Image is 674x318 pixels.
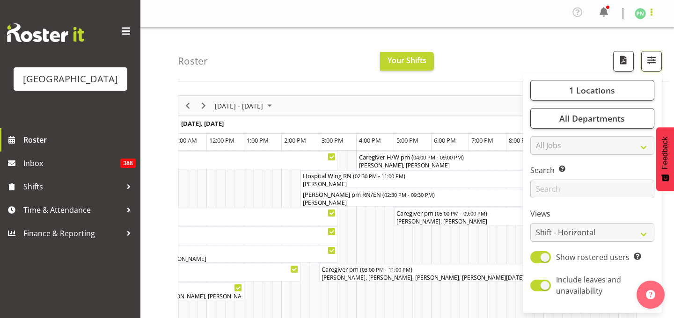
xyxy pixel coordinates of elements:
div: Caregiver pm Begin From Tuesday, September 9, 2025 at 5:00:00 PM GMT+12:00 Ends At Tuesday, Septe... [394,208,544,225]
span: Feedback [661,137,669,169]
span: 12:00 PM [209,136,234,145]
div: Caregiver H/W pm Begin From Tuesday, September 9, 2025 at 4:00:00 PM GMT+12:00 Ends At Tuesday, S... [357,152,544,169]
div: Ressie pm RN/EN Begin From Tuesday, September 9, 2025 at 2:30:00 PM GMT+12:00 Ends At Tuesday, Se... [300,189,563,207]
span: 05:00 PM - 09:00 PM [437,210,485,217]
span: Time & Attendance [23,203,122,217]
label: Search [530,165,654,176]
div: Next [196,96,212,116]
span: 1 Locations [569,85,615,96]
div: Hospital Wing RN Begin From Tuesday, September 9, 2025 at 7:00:00 AM GMT+12:00 Ends At Tuesday, S... [20,226,338,244]
div: [PERSON_NAME] [22,161,336,170]
img: Rosterit website logo [7,23,84,42]
span: 3:00 PM [322,136,344,145]
button: All Departments [530,108,654,129]
span: Roster [23,133,136,147]
button: 1 Locations [530,80,654,101]
div: Hospital Wing RN ( ) [22,227,336,236]
span: Inbox [23,156,120,170]
div: [PERSON_NAME], [PERSON_NAME], [PERSON_NAME], [PERSON_NAME][DATE], [PERSON_NAME], [PERSON_NAME] [322,274,616,282]
span: 5:00 PM [396,136,418,145]
button: Your Shifts [380,52,434,71]
div: [PERSON_NAME], [PERSON_NAME], [PERSON_NAME], [PERSON_NAME] [22,255,336,263]
img: penny-navidad674.jpg [635,8,646,19]
span: 1:00 PM [247,136,269,145]
div: Previous [180,96,196,116]
div: [PERSON_NAME] 1 RN am ( ) [22,152,336,161]
div: Hospital Wing RN ( ) [303,171,616,180]
span: 04:00 PM - 09:00 PM [413,153,462,161]
button: September 08 - 14, 2025 [213,100,276,112]
span: 388 [120,159,136,168]
div: Caregiver H/W pm ( ) [359,152,542,161]
span: 8:00 PM [509,136,531,145]
span: Show rostered users [556,252,630,262]
span: Your Shifts [388,55,426,65]
div: Hospital Wing RN Begin From Tuesday, September 9, 2025 at 2:30:00 PM GMT+12:00 Ends At Tuesday, S... [300,170,619,188]
img: help-xxl-2.png [646,290,655,299]
span: 02:30 PM - 09:30 PM [384,191,433,198]
button: Feedback - Show survey [656,127,674,191]
div: Caregiver pm ( ) [396,208,542,217]
span: Shifts [23,180,122,194]
div: [GEOGRAPHIC_DATA] [23,72,118,86]
div: Caregiver pm Begin From Tuesday, September 9, 2025 at 3:00:00 PM GMT+12:00 Ends At Tuesday, Septe... [319,264,619,282]
button: Download a PDF of the roster according to the set date range. [613,51,634,72]
div: [PERSON_NAME] pm RN/EN ( ) [303,189,560,199]
div: [PERSON_NAME] [22,236,336,245]
button: Previous [182,100,194,112]
span: 7:00 PM [471,136,493,145]
input: Search [530,180,654,198]
div: [PERSON_NAME], [PERSON_NAME] [359,161,542,170]
span: 02:30 PM - 11:00 PM [355,172,403,180]
div: Ressie 2 RN am Begin From Tuesday, September 9, 2025 at 7:00:00 AM GMT+12:00 Ends At Tuesday, Sep... [20,208,338,225]
div: Caregiver am Begin From Tuesday, September 9, 2025 at 7:00:00 AM GMT+12:00 Ends At Tuesday, Septe... [20,245,338,263]
span: [DATE], [DATE] [181,119,224,128]
span: 11:00 AM [172,136,197,145]
span: 6:00 PM [434,136,456,145]
span: [DATE] - [DATE] [214,100,264,112]
button: Filter Shifts [641,51,662,72]
span: Finance & Reporting [23,226,122,240]
div: [PERSON_NAME] [303,180,616,188]
div: [PERSON_NAME], [PERSON_NAME] [22,217,336,226]
div: Caregiver pm ( ) [322,264,616,274]
label: Views [530,208,654,219]
div: [PERSON_NAME], [PERSON_NAME] [396,217,542,226]
span: 4:00 PM [359,136,381,145]
div: [PERSON_NAME] [303,199,560,207]
div: [PERSON_NAME] 2 RN am ( ) [22,208,336,217]
span: Include leaves and unavailability [556,275,621,296]
div: Caregiver am ( ) [22,246,336,255]
span: 03:00 PM - 11:00 PM [362,266,410,273]
span: 2:00 PM [284,136,306,145]
div: Ressie 1 RN am Begin From Tuesday, September 9, 2025 at 7:00:00 AM GMT+12:00 Ends At Tuesday, Sep... [20,152,338,169]
span: All Departments [559,113,625,124]
h4: Roster [178,56,208,66]
button: Next [198,100,210,112]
